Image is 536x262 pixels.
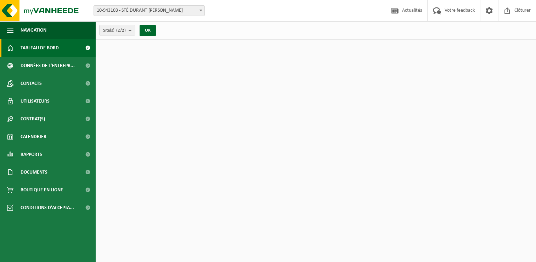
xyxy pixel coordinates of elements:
span: Boutique en ligne [21,181,63,199]
span: Rapports [21,146,42,163]
span: Documents [21,163,47,181]
span: 10-943103 - STÉ DURANT HUGUES - GRANDRIEU [94,6,204,16]
span: Tableau de bord [21,39,59,57]
span: Site(s) [103,25,126,36]
span: 10-943103 - STÉ DURANT HUGUES - GRANDRIEU [94,5,205,16]
span: Données de l'entrepr... [21,57,75,75]
span: Conditions d'accepta... [21,199,74,217]
button: Site(s)(2/2) [99,25,135,36]
count: (2/2) [116,28,126,33]
span: Utilisateurs [21,92,50,110]
button: OK [140,25,156,36]
span: Contrat(s) [21,110,45,128]
span: Calendrier [21,128,46,146]
span: Navigation [21,21,46,39]
span: Contacts [21,75,42,92]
